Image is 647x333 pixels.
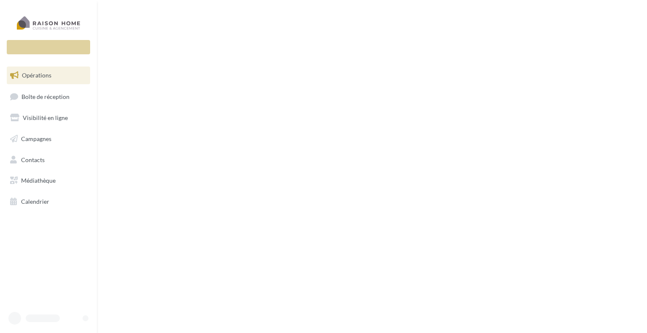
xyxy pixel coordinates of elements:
[21,177,56,184] span: Médiathèque
[7,40,90,54] div: Nouvelle campagne
[5,130,92,148] a: Campagnes
[5,172,92,189] a: Médiathèque
[21,93,70,100] span: Boîte de réception
[5,193,92,210] a: Calendrier
[21,135,51,142] span: Campagnes
[21,198,49,205] span: Calendrier
[22,72,51,79] span: Opérations
[5,109,92,127] a: Visibilité en ligne
[5,67,92,84] a: Opérations
[5,151,92,169] a: Contacts
[5,88,92,106] a: Boîte de réception
[21,156,45,163] span: Contacts
[23,114,68,121] span: Visibilité en ligne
